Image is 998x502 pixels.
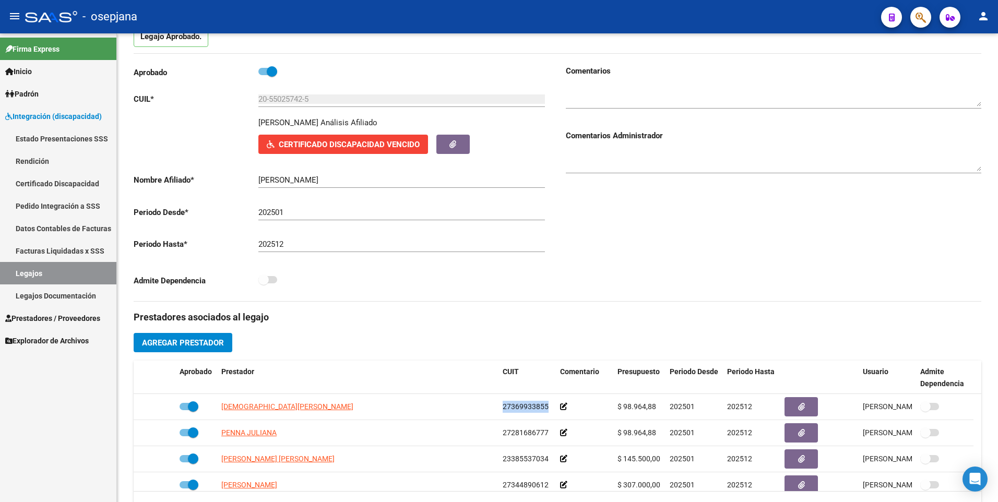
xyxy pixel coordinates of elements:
[221,367,254,376] span: Prestador
[134,207,258,218] p: Periodo Desde
[5,111,102,122] span: Integración (discapacidad)
[863,455,945,463] span: [PERSON_NAME] [DATE]
[863,367,888,376] span: Usuario
[134,27,208,47] p: Legajo Aprobado.
[977,10,990,22] mat-icon: person
[727,455,752,463] span: 202512
[5,43,60,55] span: Firma Express
[221,428,277,437] span: PENNA JULIANA
[613,361,666,395] datatable-header-cell: Presupuesto
[503,481,549,489] span: 27344890612
[134,333,232,352] button: Agregar Prestador
[134,310,981,325] h3: Prestadores asociados al legajo
[217,361,498,395] datatable-header-cell: Prestador
[134,174,258,186] p: Nombre Afiliado
[666,361,723,395] datatable-header-cell: Periodo Desde
[503,455,549,463] span: 23385537034
[920,367,964,388] span: Admite Dependencia
[5,66,32,77] span: Inicio
[863,428,945,437] span: [PERSON_NAME] [DATE]
[5,313,100,324] span: Prestadores / Proveedores
[279,140,420,149] span: Certificado Discapacidad Vencido
[5,88,39,100] span: Padrón
[566,130,981,141] h3: Comentarios Administrador
[727,367,775,376] span: Periodo Hasta
[5,335,89,346] span: Explorador de Archivos
[556,361,613,395] datatable-header-cell: Comentario
[134,67,258,78] p: Aprobado
[503,428,549,437] span: 27281686777
[82,5,137,28] span: - osepjana
[498,361,556,395] datatable-header-cell: CUIT
[8,10,21,22] mat-icon: menu
[727,402,752,411] span: 202512
[221,402,353,411] span: [DEMOGRAPHIC_DATA][PERSON_NAME]
[863,481,945,489] span: [PERSON_NAME] [DATE]
[134,275,258,286] p: Admite Dependencia
[859,361,916,395] datatable-header-cell: Usuario
[503,367,519,376] span: CUIT
[320,117,377,128] div: Análisis Afiliado
[258,135,428,154] button: Certificado Discapacidad Vencido
[175,361,217,395] datatable-header-cell: Aprobado
[727,428,752,437] span: 202512
[617,402,656,411] span: $ 98.964,88
[670,402,695,411] span: 202501
[134,238,258,250] p: Periodo Hasta
[617,367,660,376] span: Presupuesto
[617,481,660,489] span: $ 307.000,00
[560,367,599,376] span: Comentario
[566,65,981,77] h3: Comentarios
[723,361,780,395] datatable-header-cell: Periodo Hasta
[180,367,212,376] span: Aprobado
[963,467,988,492] div: Open Intercom Messenger
[727,481,752,489] span: 202512
[863,402,945,411] span: [PERSON_NAME] [DATE]
[670,455,695,463] span: 202501
[617,455,660,463] span: $ 145.500,00
[670,481,695,489] span: 202501
[221,455,335,463] span: [PERSON_NAME] [PERSON_NAME]
[617,428,656,437] span: $ 98.964,88
[258,117,318,128] p: [PERSON_NAME]
[221,481,277,489] span: [PERSON_NAME]
[503,402,549,411] span: 27369933855
[670,367,718,376] span: Periodo Desde
[916,361,973,395] datatable-header-cell: Admite Dependencia
[670,428,695,437] span: 202501
[142,338,224,348] span: Agregar Prestador
[134,93,258,105] p: CUIL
